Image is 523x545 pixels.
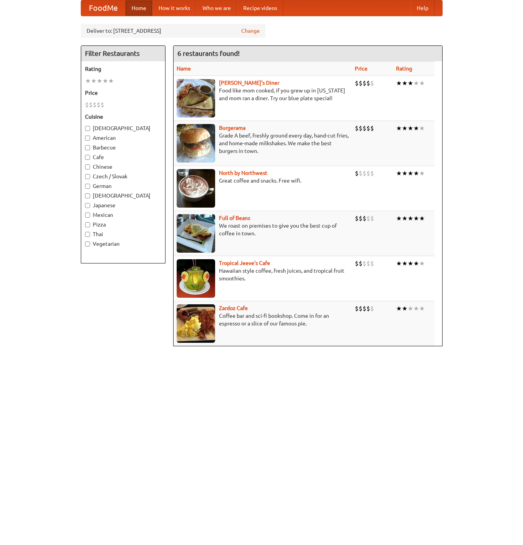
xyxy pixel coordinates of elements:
[396,259,402,268] li: ★
[359,214,363,223] li: $
[366,259,370,268] li: $
[89,101,93,109] li: $
[413,124,419,132] li: ★
[85,89,161,97] h5: Price
[355,259,359,268] li: $
[413,214,419,223] li: ★
[355,124,359,132] li: $
[177,50,240,57] ng-pluralize: 6 restaurants found!
[419,124,425,132] li: ★
[370,259,374,268] li: $
[219,170,267,176] b: North by Northwest
[85,241,90,247] input: Vegetarian
[370,79,374,87] li: $
[85,153,161,161] label: Cafe
[85,134,161,142] label: American
[359,259,363,268] li: $
[219,80,279,86] a: [PERSON_NAME]'s Diner
[85,126,90,131] input: [DEMOGRAPHIC_DATA]
[363,79,366,87] li: $
[152,0,196,16] a: How it works
[363,124,366,132] li: $
[408,124,413,132] li: ★
[419,169,425,178] li: ★
[355,214,359,223] li: $
[363,304,366,313] li: $
[85,155,90,160] input: Cafe
[85,240,161,248] label: Vegetarian
[85,230,161,238] label: Thai
[363,169,366,178] li: $
[177,312,349,327] p: Coffee bar and sci-fi bookshop. Come in for an espresso or a slice of our famous pie.
[85,173,161,180] label: Czech / Slovak
[396,79,402,87] li: ★
[177,259,215,298] img: jeeves.jpg
[396,65,412,72] a: Rating
[370,214,374,223] li: $
[396,214,402,223] li: ★
[81,0,125,16] a: FoodMe
[402,259,408,268] li: ★
[85,221,161,228] label: Pizza
[408,304,413,313] li: ★
[81,46,165,61] h4: Filter Restaurants
[85,174,90,179] input: Czech / Slovak
[177,65,191,72] a: Name
[355,169,359,178] li: $
[219,260,270,266] a: Tropical Jeeve's Cafe
[370,169,374,178] li: $
[85,192,161,200] label: [DEMOGRAPHIC_DATA]
[411,0,434,16] a: Help
[402,169,408,178] li: ★
[177,87,349,102] p: Food like mom cooked, if you grew up in [US_STATE] and mom ran a diner. Try our blue plate special!
[85,193,90,198] input: [DEMOGRAPHIC_DATA]
[413,169,419,178] li: ★
[85,77,91,85] li: ★
[241,27,260,35] a: Change
[85,211,161,219] label: Mexican
[363,259,366,268] li: $
[413,304,419,313] li: ★
[125,0,152,16] a: Home
[100,101,104,109] li: $
[177,267,349,282] p: Hawaiian style coffee, fresh juices, and tropical fruit smoothies.
[81,24,266,38] div: Deliver to: [STREET_ADDRESS]
[85,232,90,237] input: Thai
[413,79,419,87] li: ★
[366,124,370,132] li: $
[355,79,359,87] li: $
[219,215,250,221] a: Full of Beans
[102,77,108,85] li: ★
[359,169,363,178] li: $
[85,145,90,150] input: Barbecue
[85,144,161,151] label: Barbecue
[408,259,413,268] li: ★
[219,125,246,131] a: Burgerama
[402,214,408,223] li: ★
[85,136,90,141] input: American
[359,304,363,313] li: $
[85,124,161,132] label: [DEMOGRAPHIC_DATA]
[355,304,359,313] li: $
[402,79,408,87] li: ★
[396,304,402,313] li: ★
[355,65,368,72] a: Price
[177,169,215,208] img: north.jpg
[97,101,100,109] li: $
[366,214,370,223] li: $
[402,304,408,313] li: ★
[363,214,366,223] li: $
[177,214,215,253] img: beans.jpg
[85,213,90,218] input: Mexican
[177,132,349,155] p: Grade A beef, freshly ground every day, hand-cut fries, and home-made milkshakes. We make the bes...
[85,113,161,121] h5: Cuisine
[177,304,215,343] img: zardoz.jpg
[396,169,402,178] li: ★
[419,304,425,313] li: ★
[419,79,425,87] li: ★
[396,124,402,132] li: ★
